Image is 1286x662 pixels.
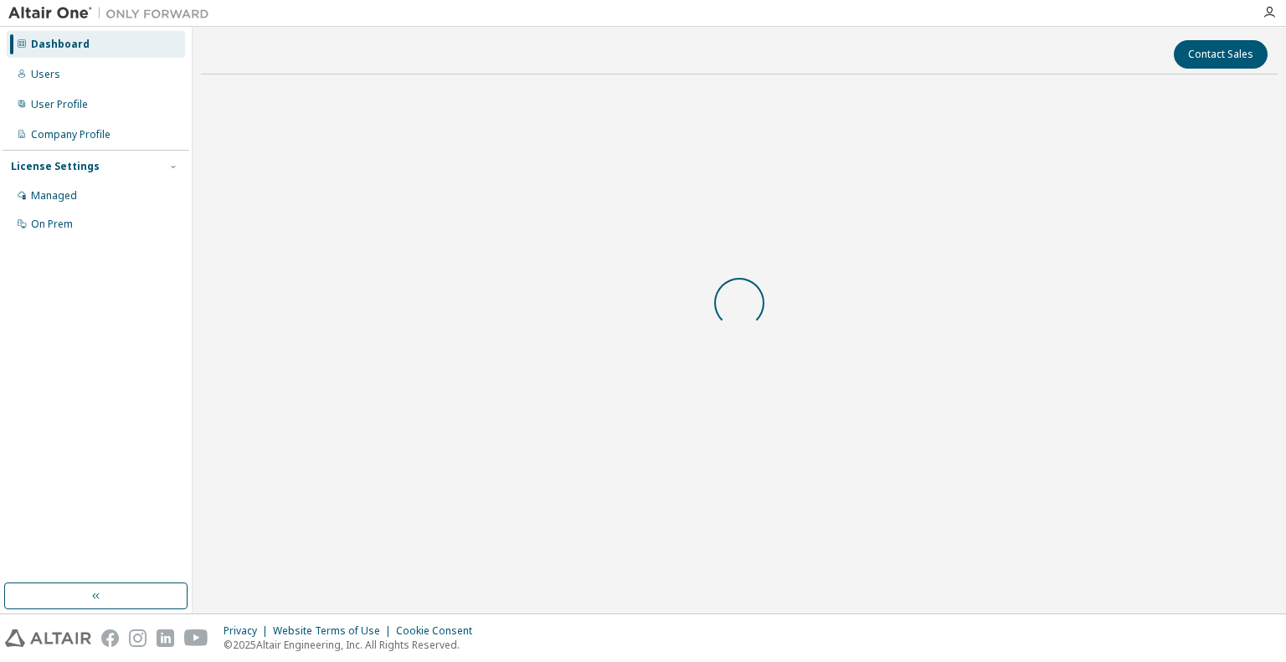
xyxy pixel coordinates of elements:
div: Managed [31,189,77,203]
div: Privacy [224,624,273,638]
div: User Profile [31,98,88,111]
img: linkedin.svg [157,629,174,647]
img: altair_logo.svg [5,629,91,647]
p: © 2025 Altair Engineering, Inc. All Rights Reserved. [224,638,482,652]
img: facebook.svg [101,629,119,647]
div: On Prem [31,218,73,231]
div: Users [31,68,60,81]
div: License Settings [11,160,100,173]
img: youtube.svg [184,629,208,647]
img: instagram.svg [129,629,147,647]
img: Altair One [8,5,218,22]
div: Website Terms of Use [273,624,396,638]
div: Cookie Consent [396,624,482,638]
div: Dashboard [31,38,90,51]
div: Company Profile [31,128,111,141]
button: Contact Sales [1174,40,1268,69]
